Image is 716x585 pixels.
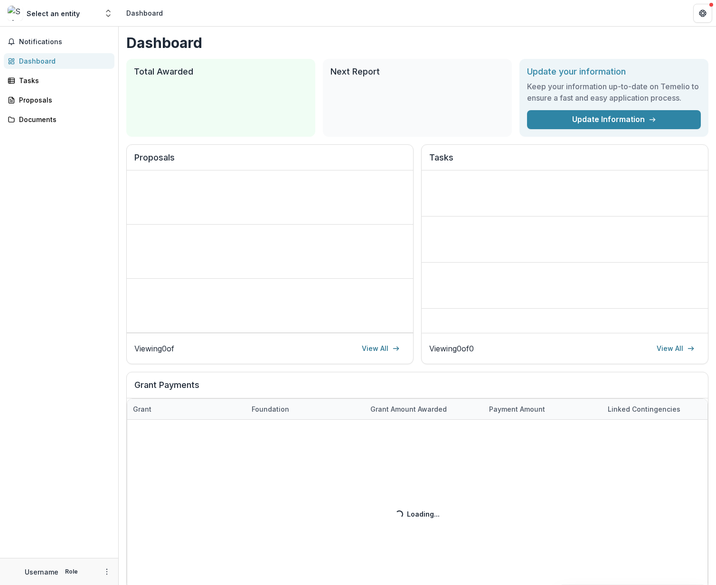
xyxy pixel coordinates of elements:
[330,66,504,77] h2: Next Report
[19,38,111,46] span: Notifications
[134,343,174,354] p: Viewing 0 of
[19,95,107,105] div: Proposals
[134,380,700,398] h2: Grant Payments
[126,34,708,51] h1: Dashboard
[25,567,58,577] p: Username
[356,341,405,356] a: View All
[19,75,107,85] div: Tasks
[4,73,114,88] a: Tasks
[527,66,701,77] h2: Update your information
[693,4,712,23] button: Get Help
[429,343,474,354] p: Viewing 0 of 0
[102,4,115,23] button: Open entity switcher
[134,66,308,77] h2: Total Awarded
[4,112,114,127] a: Documents
[8,6,23,21] img: Select an entity
[19,56,107,66] div: Dashboard
[527,81,701,104] h3: Keep your information up-to-date on Temelio to ensure a fast and easy application process.
[4,34,114,49] button: Notifications
[527,110,701,129] a: Update Information
[429,152,700,170] h2: Tasks
[101,566,113,577] button: More
[651,341,700,356] a: View All
[4,92,114,108] a: Proposals
[4,53,114,69] a: Dashboard
[27,9,80,19] div: Select an entity
[62,567,81,576] p: Role
[126,8,163,18] div: Dashboard
[122,6,167,20] nav: breadcrumb
[134,152,405,170] h2: Proposals
[19,114,107,124] div: Documents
